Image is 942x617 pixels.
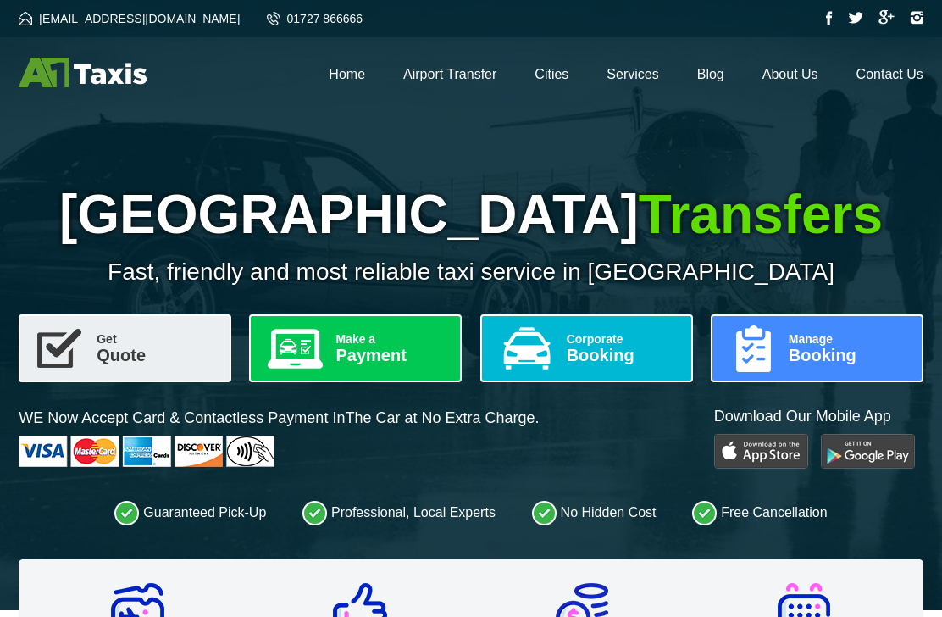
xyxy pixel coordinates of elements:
[714,406,923,427] p: Download Our Mobile App
[789,333,908,345] span: Manage
[532,500,657,525] li: No Hidden Cost
[692,500,827,525] li: Free Cancellation
[97,333,216,345] span: Get
[639,184,883,245] span: Transfers
[848,12,863,24] img: Twitter
[697,67,724,81] a: Blog
[403,67,496,81] a: Airport Transfer
[714,434,808,469] img: Play Store
[910,11,923,25] img: Instagram
[535,67,568,81] a: Cities
[567,333,678,345] span: Corporate
[19,436,274,467] img: Cards
[249,314,462,382] a: Make aPayment
[607,67,658,81] a: Services
[19,314,231,382] a: GetQuote
[826,11,833,25] img: Facebook
[19,258,923,286] p: Fast, friendly and most reliable taxi service in [GEOGRAPHIC_DATA]
[329,67,365,81] a: Home
[19,183,923,246] h1: [GEOGRAPHIC_DATA]
[856,67,923,81] a: Contact Us
[302,500,496,525] li: Professional, Local Experts
[19,408,539,429] p: WE Now Accept Card & Contactless Payment In
[762,67,818,81] a: About Us
[878,10,895,25] img: Google Plus
[821,434,915,469] img: Google Play
[480,314,693,382] a: CorporateBooking
[711,314,923,382] a: ManageBooking
[267,12,363,25] a: 01727 866666
[19,12,240,25] a: [EMAIL_ADDRESS][DOMAIN_NAME]
[345,409,539,426] span: The Car at No Extra Charge.
[114,500,266,525] li: Guaranteed Pick-Up
[335,333,446,345] span: Make a
[19,58,147,87] img: A1 Taxis St Albans LTD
